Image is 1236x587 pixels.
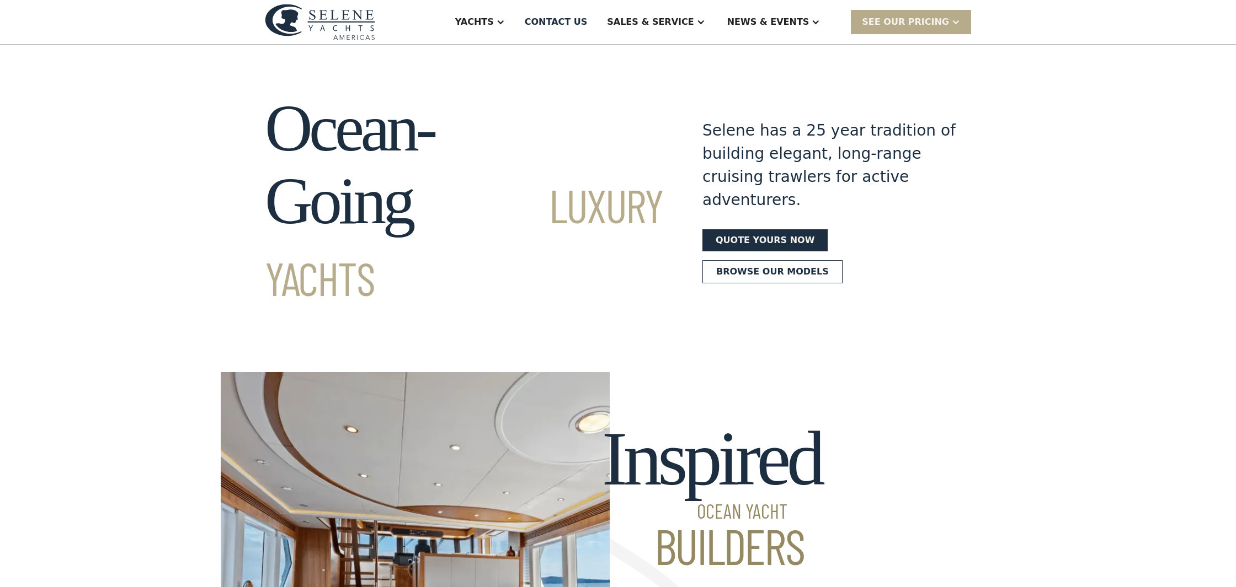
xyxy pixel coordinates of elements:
[455,15,494,29] div: Yachts
[602,521,821,570] span: Builders
[702,119,956,212] div: Selene has a 25 year tradition of building elegant, long-range cruising trawlers for active adven...
[265,92,663,310] h1: Ocean-Going
[607,15,694,29] div: Sales & Service
[602,501,821,521] span: Ocean Yacht
[525,15,588,29] div: Contact US
[265,4,375,40] img: logo
[862,15,949,29] div: SEE Our Pricing
[265,177,663,305] span: Luxury Yachts
[702,229,828,251] a: Quote yours now
[702,260,843,283] a: Browse our models
[727,15,809,29] div: News & EVENTS
[602,416,821,570] h2: Inspired
[851,10,971,34] div: SEE Our Pricing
